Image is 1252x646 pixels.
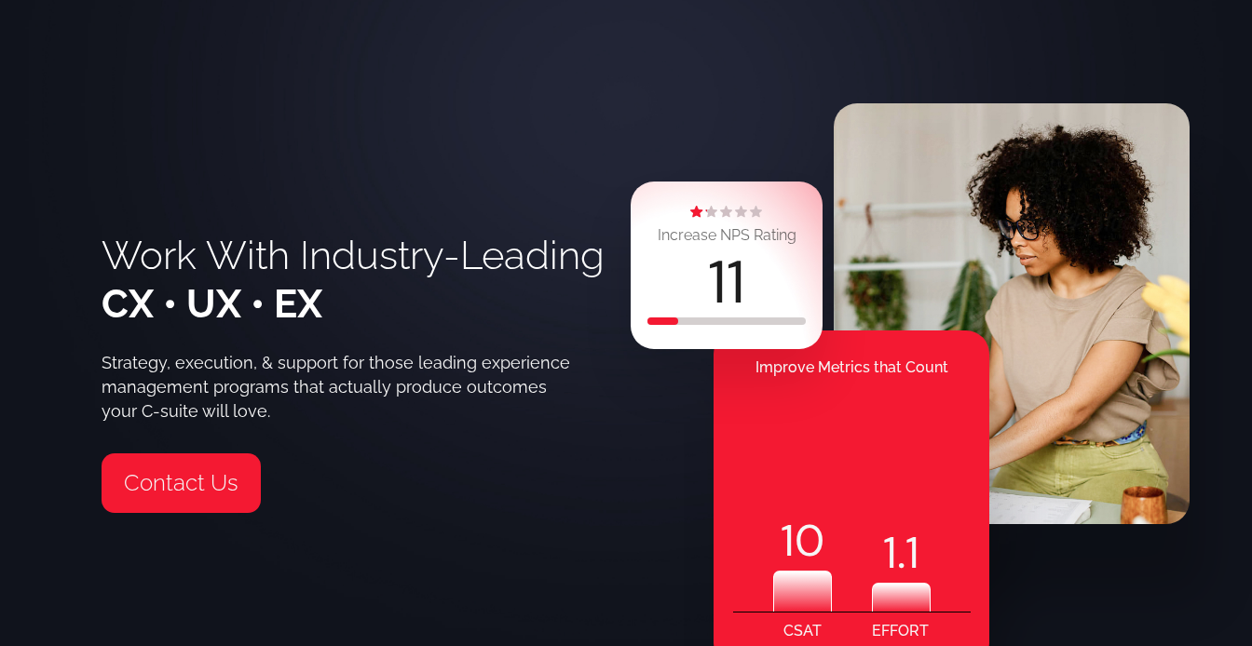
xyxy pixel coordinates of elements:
a: Contact Us [102,453,261,513]
div: Increase NPS Rating [658,222,796,249]
code: 1 [905,523,919,583]
h1: Work With Industry-Leading [102,232,605,329]
div: Strategy, execution, & support for those leading experience management programs that actually pro... [102,351,582,424]
div: 11 [708,253,745,313]
div: . [872,523,931,583]
code: 1 [883,523,897,583]
div: 10 [773,511,832,571]
div: Improve Metrics that Count [714,349,989,386]
span: CX • UX • EX [102,281,322,327]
